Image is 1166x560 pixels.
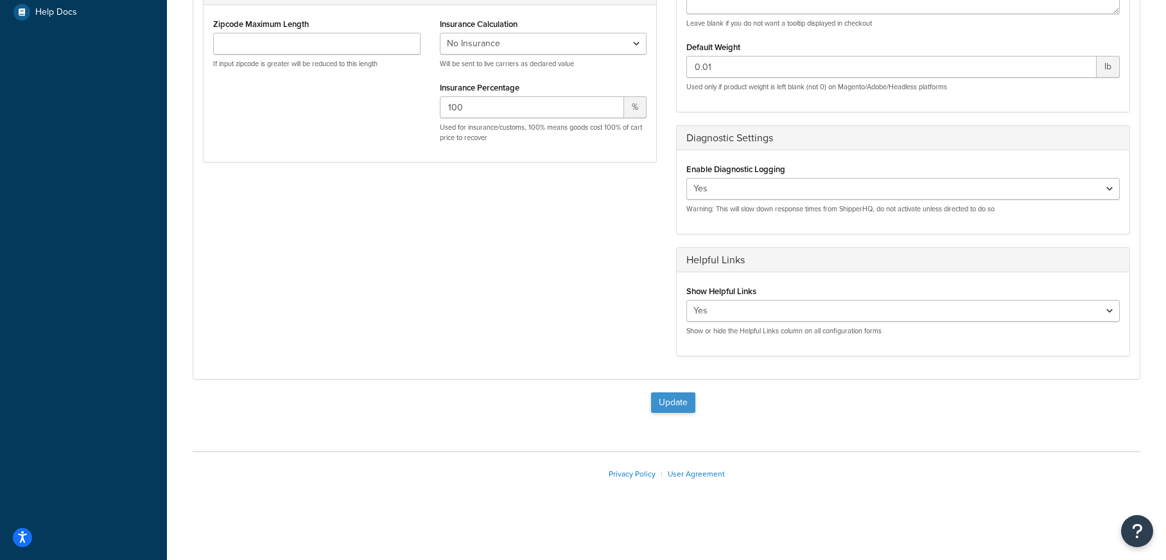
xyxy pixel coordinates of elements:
p: If input zipcode is greater will be reduced to this length [213,59,421,69]
label: Show Helpful Links [686,286,756,296]
p: Warning: This will slow down response times from ShipperHQ, do not activate unless directed to do so [686,204,1120,214]
h3: Helpful Links [686,254,1120,266]
h3: Diagnostic Settings [686,132,1120,144]
a: Help Docs [10,1,157,24]
span: | [661,468,663,480]
p: Used for insurance/customs, 100% means goods cost 100% of cart price to recover [440,123,647,143]
a: User Agreement [668,468,725,480]
label: Default Weight [686,42,740,52]
span: % [624,96,647,118]
span: Help Docs [35,7,77,18]
p: Show or hide the Helpful Links column on all configuration forms [686,326,1120,336]
a: Privacy Policy [609,468,656,480]
p: Will be sent to live carriers as declared value [440,59,647,69]
p: Leave blank if you do not want a tooltip displayed in checkout [686,19,1120,28]
label: Insurance Calculation [440,19,518,29]
button: Open Resource Center [1121,515,1153,547]
span: lb [1097,56,1120,78]
button: Update [651,392,695,413]
label: Zipcode Maximum Length [213,19,309,29]
label: Enable Diagnostic Logging [686,164,785,174]
label: Insurance Percentage [440,83,519,92]
p: Used only if product weight is left blank (not 0) on Magento/Adobe/Headless platforms [686,82,1120,92]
